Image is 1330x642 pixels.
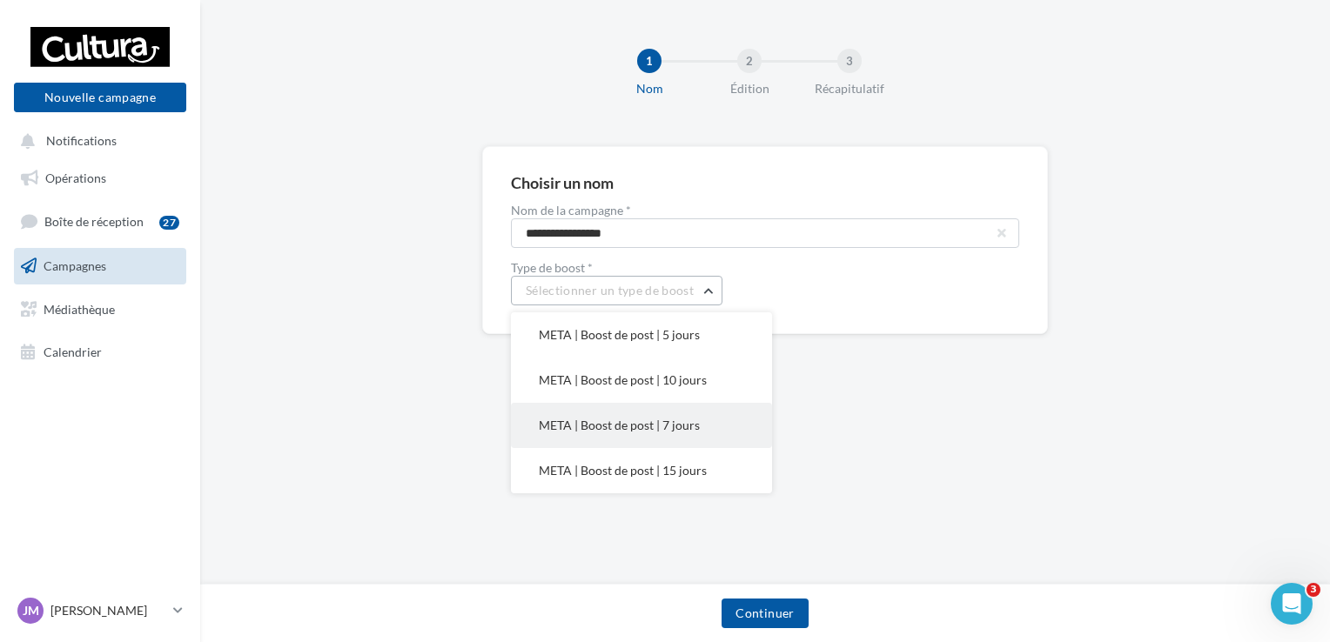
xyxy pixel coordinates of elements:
[10,160,190,197] a: Opérations
[44,301,115,316] span: Médiathèque
[737,49,762,73] div: 2
[511,175,1019,191] div: Choisir un nom
[511,448,772,493] button: META | Boost de post | 15 jours
[511,403,772,448] button: META | Boost de post | 7 jours
[46,134,117,149] span: Notifications
[1306,583,1320,597] span: 3
[539,327,700,342] span: META | Boost de post | 5 jours
[526,283,694,298] span: Sélectionner un type de boost
[10,248,190,284] a: Campagnes
[539,463,707,478] span: META | Boost de post | 15 jours
[14,83,186,112] button: Nouvelle campagne
[511,276,722,305] button: Sélectionner un type de boost
[722,599,808,628] button: Continuer
[694,80,805,97] div: Édition
[794,80,905,97] div: Récapitulatif
[594,80,705,97] div: Nom
[10,334,190,371] a: Calendrier
[159,216,179,230] div: 27
[837,49,862,73] div: 3
[511,204,1019,217] label: Nom de la campagne *
[23,602,39,619] span: JM
[1271,583,1313,625] iframe: Intercom live chat
[511,312,772,358] button: META | Boost de post | 5 jours
[44,258,106,273] span: Campagnes
[45,171,106,185] span: Opérations
[10,291,190,328] a: Médiathèque
[511,262,1019,274] label: Type de boost *
[50,602,166,619] p: [PERSON_NAME]
[44,214,144,229] span: Boîte de réception
[539,372,707,387] span: META | Boost de post | 10 jours
[44,344,102,359] span: Calendrier
[10,203,190,240] a: Boîte de réception27
[14,594,186,627] a: JM [PERSON_NAME]
[637,49,662,73] div: 1
[539,418,700,432] span: META | Boost de post | 7 jours
[511,358,772,403] button: META | Boost de post | 10 jours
